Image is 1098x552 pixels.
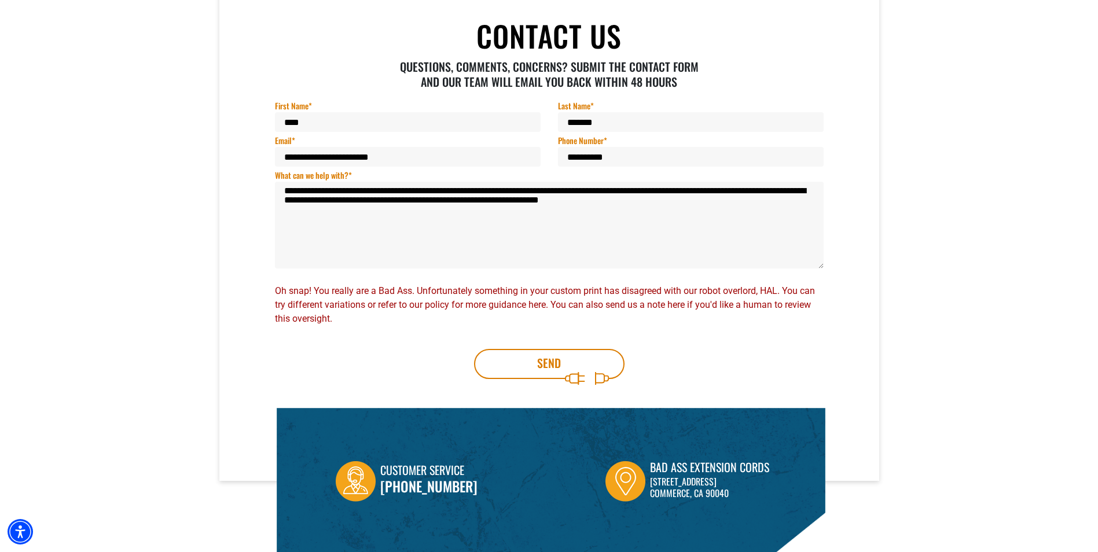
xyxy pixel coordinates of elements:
a: call 833-674-1699 [380,476,478,496]
p: QUESTIONS, COMMENTS, CONCERNS? SUBMIT THE CONTACT FORM AND OUR TEAM WILL EMAIL YOU BACK WITHIN 48... [391,59,707,89]
img: Customer Service [336,461,376,502]
p: Oh snap! You really are a Bad Ass. Unfortunately something in your custom print has disagreed wit... [275,284,824,326]
div: Bad Ass Extension Cords [650,458,769,476]
h1: CONTACT US [275,21,824,50]
button: Send [474,349,625,379]
div: Accessibility Menu [8,519,33,544]
div: Customer Service [380,461,478,480]
img: Bad Ass Extension Cords [605,461,645,502]
p: [STREET_ADDRESS] Commerce, CA 90040 [650,476,769,499]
